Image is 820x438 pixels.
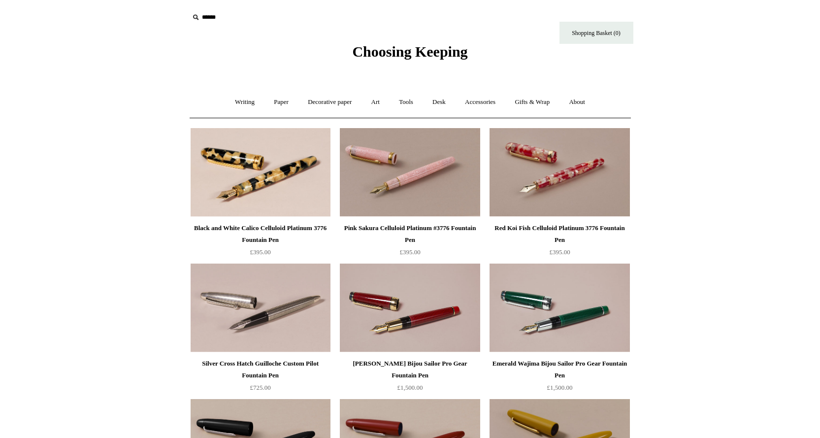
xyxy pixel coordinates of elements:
a: Silver Cross Hatch Guilloche Custom Pilot Fountain Pen Silver Cross Hatch Guilloche Custom Pilot ... [191,264,330,352]
a: Emerald Wajima Bijou Sailor Pro Gear Fountain Pen Emerald Wajima Bijou Sailor Pro Gear Fountain Pen [490,264,629,352]
a: Choosing Keeping [352,51,467,58]
img: Black and White Calico Celluloid Platinum 3776 Fountain Pen [191,128,330,217]
a: Pink Sakura Celluloid Platinum #3776 Fountain Pen Pink Sakura Celluloid Platinum #3776 Fountain Pen [340,128,480,217]
img: Red Koi Fish Celluloid Platinum 3776 Fountain Pen [490,128,629,217]
a: Red Koi Fish Celluloid Platinum 3776 Fountain Pen £395.00 [490,222,629,263]
img: Ruby Wajima Bijou Sailor Pro Gear Fountain Pen [340,264,480,352]
a: Decorative paper [299,89,361,115]
div: Emerald Wajima Bijou Sailor Pro Gear Fountain Pen [492,358,627,381]
a: Black and White Calico Celluloid Platinum 3776 Fountain Pen £395.00 [191,222,330,263]
a: Art [362,89,389,115]
img: Emerald Wajima Bijou Sailor Pro Gear Fountain Pen [490,264,629,352]
a: Paper [265,89,297,115]
div: Red Koi Fish Celluloid Platinum 3776 Fountain Pen [492,222,627,246]
a: Writing [226,89,263,115]
span: £1,500.00 [397,384,423,391]
a: Black and White Calico Celluloid Platinum 3776 Fountain Pen Black and White Calico Celluloid Plat... [191,128,330,217]
img: Pink Sakura Celluloid Platinum #3776 Fountain Pen [340,128,480,217]
a: Emerald Wajima Bijou Sailor Pro Gear Fountain Pen £1,500.00 [490,358,629,398]
img: Silver Cross Hatch Guilloche Custom Pilot Fountain Pen [191,264,330,352]
a: [PERSON_NAME] Bijou Sailor Pro Gear Fountain Pen £1,500.00 [340,358,480,398]
div: [PERSON_NAME] Bijou Sailor Pro Gear Fountain Pen [342,358,477,381]
a: Red Koi Fish Celluloid Platinum 3776 Fountain Pen Red Koi Fish Celluloid Platinum 3776 Fountain Pen [490,128,629,217]
a: Shopping Basket (0) [559,22,633,44]
span: £395.00 [549,248,570,256]
span: Choosing Keeping [352,43,467,60]
a: About [560,89,594,115]
div: Pink Sakura Celluloid Platinum #3776 Fountain Pen [342,222,477,246]
a: Accessories [456,89,504,115]
span: £395.00 [250,248,270,256]
span: £395.00 [399,248,420,256]
a: Desk [424,89,455,115]
a: Silver Cross Hatch Guilloche Custom Pilot Fountain Pen £725.00 [191,358,330,398]
a: Pink Sakura Celluloid Platinum #3776 Fountain Pen £395.00 [340,222,480,263]
a: Ruby Wajima Bijou Sailor Pro Gear Fountain Pen Ruby Wajima Bijou Sailor Pro Gear Fountain Pen [340,264,480,352]
div: Silver Cross Hatch Guilloche Custom Pilot Fountain Pen [193,358,328,381]
div: Black and White Calico Celluloid Platinum 3776 Fountain Pen [193,222,328,246]
a: Tools [390,89,422,115]
span: £725.00 [250,384,270,391]
span: £1,500.00 [547,384,573,391]
a: Gifts & Wrap [506,89,558,115]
